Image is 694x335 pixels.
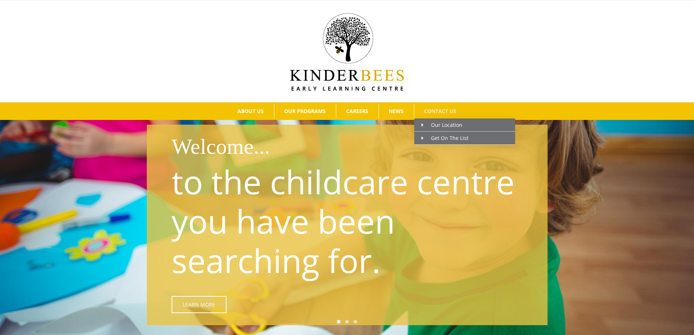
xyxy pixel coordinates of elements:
[336,104,379,118] a: CAREERS
[353,320,357,324] a: 3
[414,104,467,118] a: CONTACT US
[172,296,227,313] a: Learn More
[414,118,515,132] a: Our Location
[414,132,515,145] a: Get On The List
[183,301,215,308] span: Learn More
[284,109,326,114] span: OUR PROGRAMS
[290,13,404,91] img: Kinder Bees Logo
[346,109,368,114] span: CAREERS
[379,104,414,118] a: NEWS
[274,104,336,118] a: OUR PROGRAMS
[238,109,264,114] span: ABOUT US
[422,121,462,128] span: Our Location
[228,104,274,118] a: ABOUT US
[424,109,456,114] span: CONTACT US
[345,320,349,324] a: 2
[172,131,542,162] h1: Welcome...
[172,162,526,280] p: to the childcare centre you have been searching for.
[422,135,468,141] span: Get On The List
[11,102,683,120] nav: Main Menu
[389,109,404,114] span: NEWS
[337,320,341,324] a: 1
